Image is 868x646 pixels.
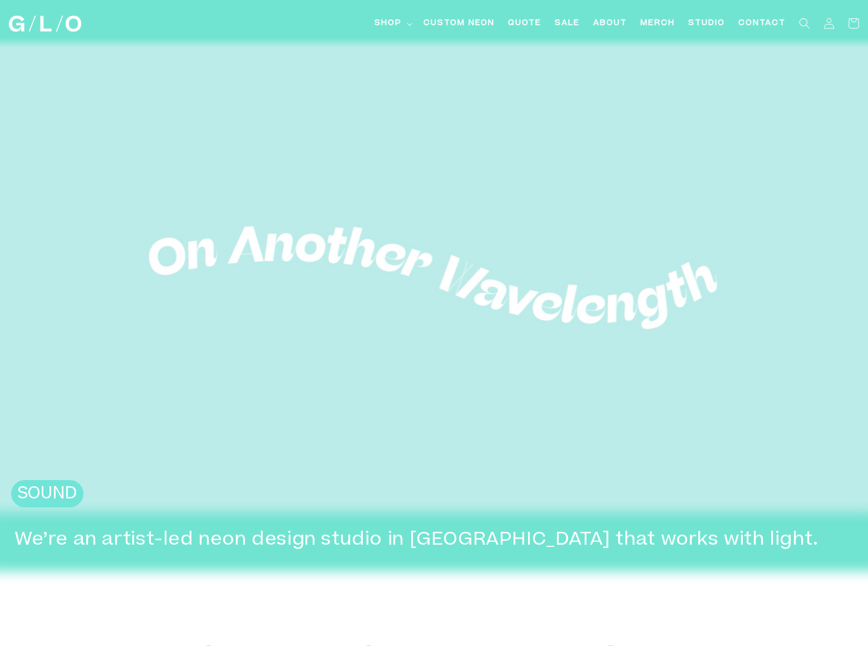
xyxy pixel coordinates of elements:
span: Shop [374,18,402,30]
a: Studio [682,11,732,36]
span: SALE [555,18,580,30]
span: About [593,18,627,30]
summary: Search [792,11,817,36]
span: Merch [640,18,675,30]
a: Custom Neon [417,11,501,36]
h2: SOUND [17,485,78,505]
a: GLO Studio [4,12,85,36]
summary: Shop [368,11,417,36]
a: About [586,11,634,36]
span: Studio [688,18,725,30]
a: Contact [732,11,792,36]
a: SALE [548,11,586,36]
img: GLO Studio [9,16,81,32]
a: Merch [634,11,682,36]
a: Quote [501,11,548,36]
span: Custom Neon [423,18,495,30]
span: Quote [508,18,541,30]
span: Contact [738,18,786,30]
